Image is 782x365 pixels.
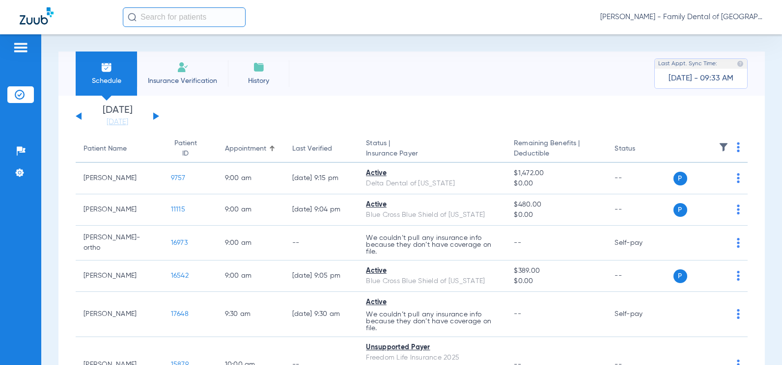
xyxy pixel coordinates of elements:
[366,353,498,363] div: Freedom Life Insurance 2025
[217,226,284,261] td: 9:00 AM
[284,194,358,226] td: [DATE] 9:04 PM
[217,163,284,194] td: 9:00 AM
[292,144,332,154] div: Last Verified
[607,135,673,163] th: Status
[253,61,265,73] img: History
[217,292,284,337] td: 9:30 AM
[76,261,163,292] td: [PERSON_NAME]
[20,7,54,25] img: Zuub Logo
[737,60,744,67] img: last sync help info
[737,142,740,152] img: group-dot-blue.svg
[737,238,740,248] img: group-dot-blue.svg
[673,172,687,185] span: P
[737,205,740,214] img: group-dot-blue.svg
[171,175,186,182] span: 9757
[366,235,498,255] p: We couldn’t pull any insurance info because they don’t have coverage on file.
[514,179,599,189] span: $0.00
[13,42,28,53] img: hamburger-icon
[600,12,762,22] span: [PERSON_NAME] - Family Dental of [GEOGRAPHIC_DATA]
[76,194,163,226] td: [PERSON_NAME]
[235,76,282,86] span: History
[514,276,599,287] span: $0.00
[514,200,599,210] span: $480.00
[366,168,498,179] div: Active
[669,74,733,83] span: [DATE] - 09:33 AM
[171,311,189,317] span: 17648
[171,272,189,279] span: 16542
[607,261,673,292] td: --
[366,276,498,287] div: Blue Cross Blue Shield of [US_STATE]
[171,239,188,246] span: 16973
[284,163,358,194] td: [DATE] 9:15 PM
[123,7,246,27] input: Search for patients
[225,144,266,154] div: Appointment
[128,13,137,22] img: Search Icon
[171,138,209,159] div: Patient ID
[607,226,673,261] td: Self-pay
[514,239,521,246] span: --
[737,173,740,183] img: group-dot-blue.svg
[737,309,740,319] img: group-dot-blue.svg
[76,163,163,194] td: [PERSON_NAME]
[217,194,284,226] td: 9:00 AM
[514,149,599,159] span: Deductible
[358,135,506,163] th: Status |
[366,266,498,276] div: Active
[607,292,673,337] td: Self-pay
[171,206,185,213] span: 11115
[607,163,673,194] td: --
[84,144,155,154] div: Patient Name
[514,168,599,179] span: $1,472.00
[76,292,163,337] td: [PERSON_NAME]
[366,200,498,210] div: Active
[366,342,498,353] div: Unsupported Payer
[84,144,127,154] div: Patient Name
[292,144,350,154] div: Last Verified
[284,226,358,261] td: --
[719,142,728,152] img: filter.svg
[171,138,200,159] div: Patient ID
[217,261,284,292] td: 9:00 AM
[514,210,599,220] span: $0.00
[366,210,498,220] div: Blue Cross Blue Shield of [US_STATE]
[506,135,607,163] th: Remaining Benefits |
[673,269,687,283] span: P
[366,311,498,332] p: We couldn’t pull any insurance info because they don’t have coverage on file.
[225,144,277,154] div: Appointment
[76,226,163,261] td: [PERSON_NAME]-ortho
[366,149,498,159] span: Insurance Payer
[737,271,740,281] img: group-dot-blue.svg
[366,179,498,189] div: Delta Dental of [US_STATE]
[607,194,673,226] td: --
[144,76,221,86] span: Insurance Verification
[514,266,599,276] span: $389.00
[366,297,498,308] div: Active
[514,311,521,317] span: --
[658,59,717,69] span: Last Appt. Sync Time:
[88,117,147,127] a: [DATE]
[88,105,147,127] li: [DATE]
[83,76,130,86] span: Schedule
[284,292,358,337] td: [DATE] 9:30 AM
[177,61,189,73] img: Manual Insurance Verification
[673,203,687,217] span: P
[101,61,112,73] img: Schedule
[284,261,358,292] td: [DATE] 9:05 PM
